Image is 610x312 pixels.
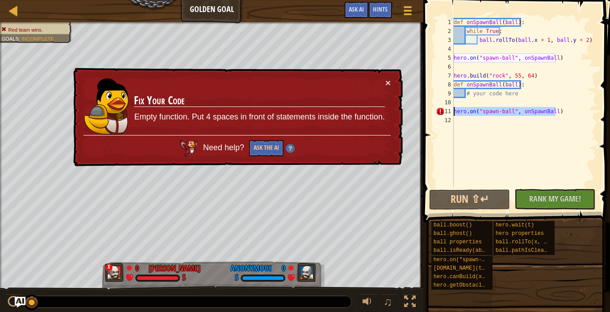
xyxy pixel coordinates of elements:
[135,263,144,271] div: 0
[436,89,454,98] div: 9
[436,71,454,80] div: 7
[514,189,595,209] button: Rank My Game!
[344,2,368,18] button: Ask AI
[429,189,510,210] button: Run ⇧↵
[496,222,534,228] span: hero.wait(t)
[436,53,454,62] div: 5
[434,265,514,271] span: [DOMAIN_NAME](type, x, y)
[180,140,198,157] img: AI
[249,140,284,156] button: Ask the AI
[286,144,295,152] img: Hint
[436,18,454,27] div: 1
[496,247,566,254] span: ball.pathIsClear(x, y)
[134,111,384,123] p: Empty function. Put 4 spaces in front of statements inside the function.
[19,36,21,41] span: :
[276,263,285,271] div: 0
[182,274,186,282] div: 5
[134,94,384,107] h3: Fix Your Code
[434,274,495,280] span: hero.canBuild(x, y)
[8,27,43,33] span: Red team wins.
[297,263,316,282] img: thang_avatar_frame.png
[434,247,501,254] span: ball.isReady(ability)
[21,36,54,41] span: Incomplete
[436,116,454,125] div: 12
[434,239,482,245] span: ball properties
[436,36,454,45] div: 3
[434,222,472,228] span: ball.boost()
[436,45,454,53] div: 4
[15,297,25,308] button: Ask AI
[373,5,388,13] span: Hints
[436,80,454,89] div: 8
[105,263,125,282] img: thang_avatar_frame.png
[203,143,247,152] span: Need help?
[436,62,454,71] div: 6
[235,274,238,282] div: 5
[496,239,550,245] span: ball.rollTo(x, y)
[529,193,581,204] span: Rank My Game!
[1,26,67,33] li: Red team wins.
[349,5,364,13] span: Ask AI
[436,107,454,116] div: 11
[382,294,397,312] button: ♫
[149,263,201,274] div: [PERSON_NAME]
[397,2,419,23] button: Show game menu
[105,264,113,271] div: x
[385,77,390,86] button: ×
[434,230,472,237] span: ball.ghost()
[401,294,419,312] button: Toggle fullscreen
[359,294,377,312] button: Adjust volume
[1,36,19,41] span: Goals
[4,294,22,312] button: Ctrl + P: Play
[434,282,511,288] span: hero.getObstacleAt(x, y)
[230,263,272,274] div: Anonymous
[384,295,393,308] span: ♫
[84,79,129,135] img: duck_ida.png
[436,27,454,36] div: 2
[436,98,454,107] div: 10
[496,230,544,237] span: hero properties
[434,257,511,263] span: hero.on("spawn-ball", f)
